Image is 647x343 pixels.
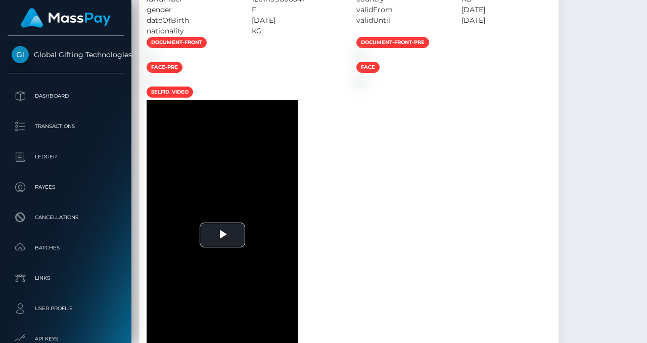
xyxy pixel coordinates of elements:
div: dateOfBirth [139,15,244,26]
div: gender [139,5,244,15]
img: a0788c2c-3a6e-44d6-ac96-f104ac042568 [147,52,155,60]
a: Dashboard [8,83,124,109]
p: Batches [12,240,120,255]
div: KG [244,26,349,36]
div: nationality [139,26,244,36]
span: Global Gifting Technologies Inc [8,50,124,59]
div: [DATE] [454,15,559,26]
a: Payees [8,175,124,200]
button: Play Video [200,223,245,247]
p: Links [12,271,120,286]
div: [DATE] [244,15,349,26]
span: face [356,62,380,73]
p: Ledger [12,149,120,164]
img: Global Gifting Technologies Inc [12,46,29,63]
p: Cancellations [12,210,120,225]
img: 71bd0f43-c500-4005-88da-11b758d3d763 [356,77,364,85]
img: 445072a8-95a2-43ce-b9bc-a3d9eace0b34 [147,77,155,85]
a: Cancellations [8,205,124,230]
div: F [244,5,349,15]
a: User Profile [8,296,124,321]
span: face-pre [147,62,182,73]
div: [DATE] [454,5,559,15]
span: document-front-pre [356,37,429,48]
div: validUntil [349,15,454,26]
p: Payees [12,180,120,195]
a: Ledger [8,144,124,169]
div: validFrom [349,5,454,15]
p: User Profile [12,301,120,316]
a: Transactions [8,114,124,139]
span: selfid_video [147,87,193,98]
p: Dashboard [12,89,120,104]
img: MassPay Logo [21,8,111,28]
img: 7ab88f59-00db-49d2-af38-b5af9f517b33 [356,52,364,60]
a: Batches [8,235,124,261]
a: Links [8,266,124,291]
p: Transactions [12,119,120,134]
span: document-front [147,37,207,48]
